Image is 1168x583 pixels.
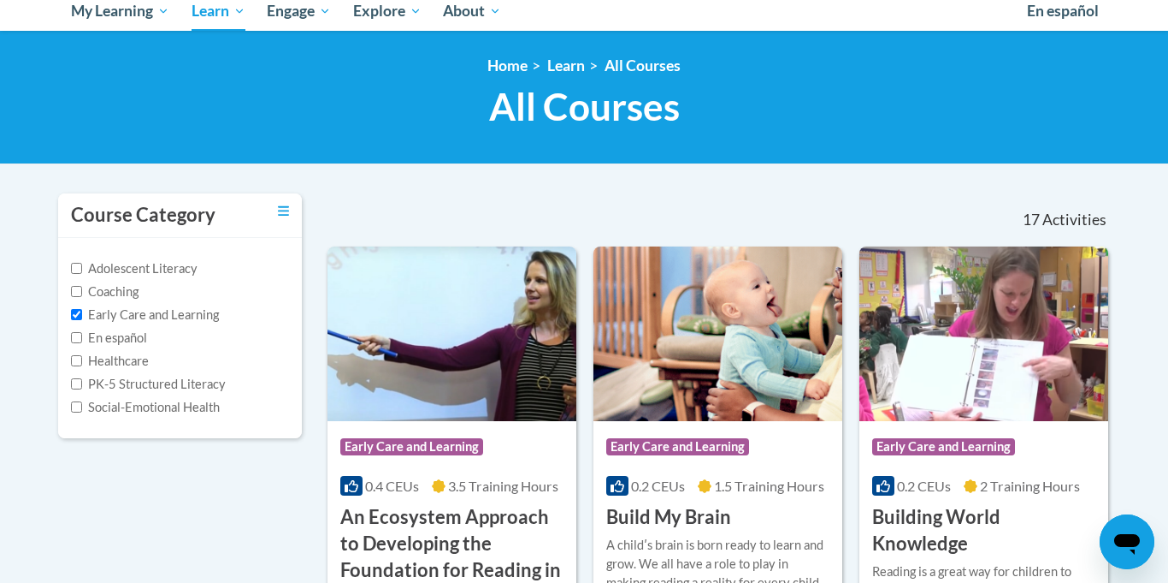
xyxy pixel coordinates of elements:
span: All Courses [489,84,680,129]
span: Learn [192,1,245,21]
input: Checkbox for Options [71,309,82,320]
a: Toggle collapse [278,202,289,221]
span: 0.2 CEUs [897,478,951,494]
span: 2 Training Hours [980,478,1080,494]
span: About [443,1,501,21]
img: Course Logo [327,247,576,421]
label: Social-Emotional Health [71,398,220,417]
label: Coaching [71,283,139,301]
span: 0.2 CEUs [631,478,685,494]
input: Checkbox for Options [71,332,82,343]
span: My Learning [71,1,169,21]
span: Engage [267,1,331,21]
label: Adolescent Literacy [71,259,198,278]
label: Early Care and Learning [71,306,219,324]
span: Early Care and Learning [872,438,1015,455]
span: 0.4 CEUs [365,478,419,494]
h3: Building World Knowledge [872,504,1095,557]
span: En español [1027,2,1099,20]
h3: Course Category [71,202,215,229]
label: Healthcare [71,352,149,371]
a: Home [487,57,528,74]
a: Learn [547,57,585,74]
img: Course Logo [593,247,842,421]
span: Early Care and Learning [340,438,483,455]
h3: Build My Brain [606,504,731,531]
input: Checkbox for Options [71,402,82,413]
label: PK-5 Structured Literacy [71,375,226,394]
span: Explore [353,1,422,21]
input: Checkbox for Options [71,263,82,274]
iframe: Button to launch messaging window [1100,515,1154,569]
span: Early Care and Learning [606,438,749,455]
span: 1.5 Training Hours [714,478,824,494]
input: Checkbox for Options [71,378,82,390]
a: All Courses [605,57,681,74]
label: En español [71,329,147,348]
input: Checkbox for Options [71,355,82,366]
span: Activities [1042,211,1106,229]
span: 17 [1023,211,1040,229]
input: Checkbox for Options [71,286,82,297]
img: Course Logo [859,247,1108,421]
span: 3.5 Training Hours [448,478,558,494]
